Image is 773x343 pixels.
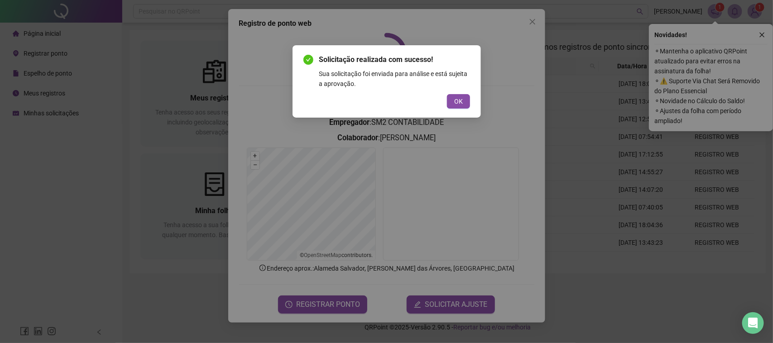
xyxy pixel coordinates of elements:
div: Open Intercom Messenger [742,312,764,334]
button: OK [447,94,470,109]
span: Solicitação realizada com sucesso! [319,54,470,65]
div: Sua solicitação foi enviada para análise e está sujeita a aprovação. [319,69,470,89]
span: OK [454,96,463,106]
span: check-circle [303,55,313,65]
